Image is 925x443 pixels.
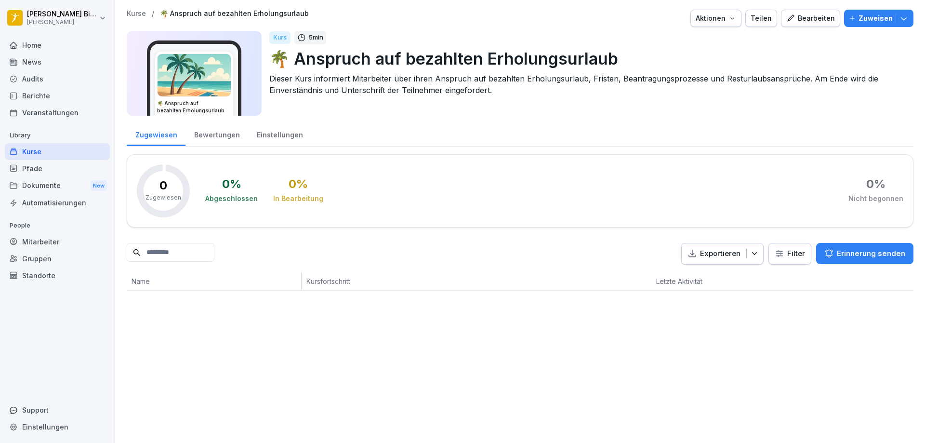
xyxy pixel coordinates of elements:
[700,248,740,259] p: Exportieren
[269,31,291,44] div: Kurs
[5,233,110,250] a: Mitarbeiter
[848,194,903,203] div: Nicht begonnen
[5,128,110,143] p: Library
[690,10,741,27] button: Aktionen
[205,194,258,203] div: Abgeschlossen
[5,54,110,70] a: News
[127,10,146,18] a: Kurse
[289,178,308,190] div: 0 %
[145,193,181,202] p: Zugewiesen
[5,104,110,121] a: Veranstaltungen
[775,249,805,258] div: Filter
[5,418,110,435] a: Einstellungen
[786,13,835,24] div: Bearbeiten
[5,194,110,211] a: Automatisierungen
[745,10,777,27] button: Teilen
[5,87,110,104] a: Berichte
[844,10,913,27] button: Zuweisen
[91,180,107,191] div: New
[5,177,110,195] a: DokumenteNew
[751,13,772,24] div: Teilen
[157,100,231,114] h3: 🌴 Anspruch auf bezahlten Erholungsurlaub
[656,276,756,286] p: Letzte Aktivität
[222,178,241,190] div: 0 %
[152,10,154,18] p: /
[696,13,736,24] div: Aktionen
[781,10,840,27] button: Bearbeiten
[866,178,885,190] div: 0 %
[27,19,97,26] p: [PERSON_NAME]
[5,37,110,54] a: Home
[269,46,906,71] p: 🌴 Anspruch auf bezahlten Erholungsurlaub
[160,10,309,18] a: 🌴 Anspruch auf bezahlten Erholungsurlaub
[158,54,231,96] img: s9mc00x6ussfrb3lxoajtb4r.png
[5,177,110,195] div: Dokumente
[27,10,97,18] p: [PERSON_NAME] Bierstedt
[5,160,110,177] a: Pfade
[127,121,185,146] a: Zugewiesen
[132,276,296,286] p: Name
[5,402,110,418] div: Support
[273,194,323,203] div: In Bearbeitung
[5,70,110,87] a: Audits
[309,33,323,42] p: 5 min
[5,250,110,267] a: Gruppen
[837,248,905,259] p: Erinnerung senden
[269,73,906,96] p: Dieser Kurs informiert Mitarbeiter über ihren Anspruch auf bezahlten Erholungsurlaub, Fristen, Be...
[159,180,167,191] p: 0
[5,267,110,284] a: Standorte
[859,13,893,24] p: Zuweisen
[816,243,913,264] button: Erinnerung senden
[681,243,764,265] button: Exportieren
[769,243,811,264] button: Filter
[306,276,515,286] p: Kursfortschritt
[185,121,248,146] a: Bewertungen
[5,218,110,233] p: People
[5,143,110,160] a: Kurse
[248,121,311,146] a: Einstellungen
